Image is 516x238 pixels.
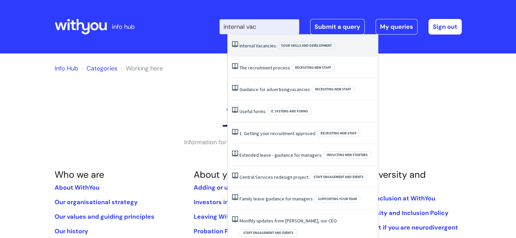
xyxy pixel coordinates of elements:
a: Sign out [428,19,462,35]
a: The recruitment process [240,65,290,71]
a: Probation Policy [193,227,243,235]
a: Who we are [55,169,104,180]
a: 1. Getting your recruitment approved [240,130,316,136]
span: Recruiting new staff [311,86,355,93]
p: info hub [112,21,135,32]
span: Internal [240,43,255,49]
span: IT, systems and forms [267,108,312,115]
a: Leaving WithYou [193,213,243,221]
a: Central Services redesign project [240,174,308,180]
a: Submit a query [310,19,365,35]
span: Staff engagement and events [310,173,367,181]
span: Inducting new starters [323,151,371,159]
a: Our values and guiding principles [55,213,154,221]
a: Categories [87,64,117,72]
a: Family leave guidance for managers [240,196,313,202]
span: Vacancies [256,43,276,49]
span: Staff engagement and events [240,229,297,237]
span: Your skills and development [278,42,336,49]
a: Investors in People findings [193,198,276,206]
div: | - [219,19,462,35]
a: Our history [55,227,88,235]
h1: Working here [55,106,462,119]
li: Solution home [80,63,117,74]
a: Monthly updates from [PERSON_NAME], our CEO [240,218,337,224]
span: Recruiting new staff [291,64,335,71]
a: My queries [376,19,418,35]
span: Supporting your team [314,195,361,203]
a: Diversity and inclusion at WithYou [332,194,435,202]
a: Getting support if you are neurodivergent [332,223,458,232]
a: Adding or updating your qualifications [193,183,309,192]
a: Info Hub [55,64,78,72]
a: Our organisational strategy [55,198,138,206]
a: Equality, Diversity and Inclusion [332,169,425,191]
a: About you [193,169,237,180]
p: Information for all staff on how we work at With You. [156,137,360,148]
input: Search [219,19,299,34]
a: About WithYou [55,183,99,192]
li: Working here [119,63,163,74]
span: Recruiting new staff [317,130,360,137]
a: Guidance for advertisingvacancies [240,86,310,92]
a: Extended leave - guidance for managers [240,152,322,158]
span: vacancies [290,86,310,92]
a: Equality, Diversity and Inclusion Policy [332,209,448,217]
a: Useful forms [240,108,266,114]
a: Internal Vacancies [240,43,276,49]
